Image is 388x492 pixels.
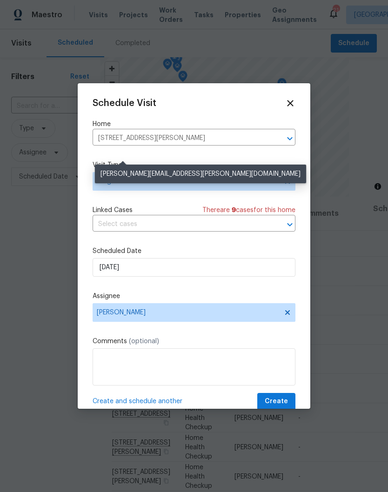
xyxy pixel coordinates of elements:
[93,131,269,146] input: Enter in an address
[93,292,295,301] label: Assignee
[93,120,295,129] label: Home
[232,207,236,213] span: 9
[257,393,295,410] button: Create
[93,258,295,277] input: M/D/YYYY
[285,98,295,108] span: Close
[202,206,295,215] span: There are case s for this home
[93,337,295,346] label: Comments
[93,246,295,256] label: Scheduled Date
[283,132,296,145] button: Open
[93,99,156,108] span: Schedule Visit
[93,206,133,215] span: Linked Cases
[95,165,306,183] div: [PERSON_NAME][EMAIL_ADDRESS][PERSON_NAME][DOMAIN_NAME]
[93,217,269,232] input: Select cases
[265,396,288,407] span: Create
[93,160,295,170] label: Visit Type
[97,309,279,316] span: [PERSON_NAME]
[129,338,159,345] span: (optional)
[283,218,296,231] button: Open
[93,397,182,406] span: Create and schedule another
